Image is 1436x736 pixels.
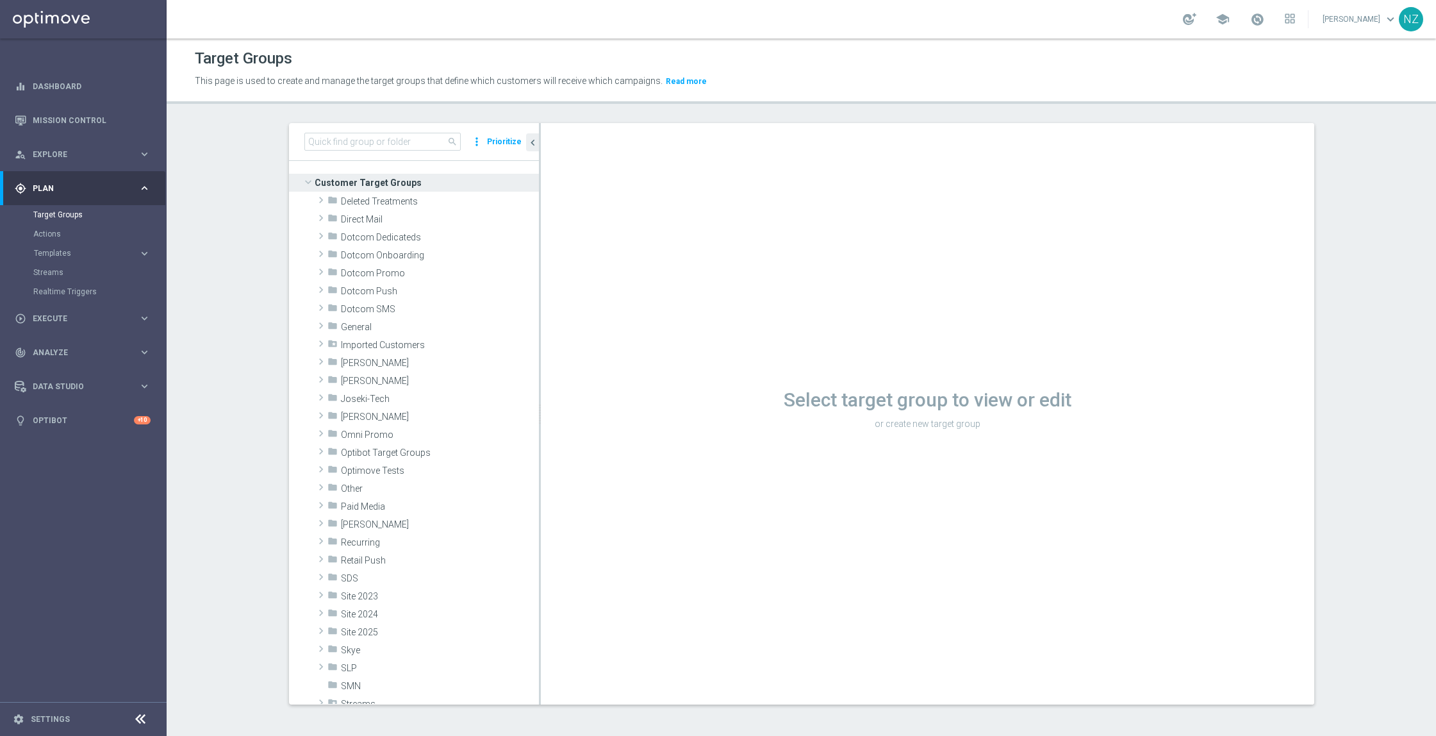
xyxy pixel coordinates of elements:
[33,244,165,263] div: Templates
[33,248,151,258] button: Templates keyboard_arrow_right
[327,428,338,443] i: folder
[195,49,292,68] h1: Target Groups
[138,247,151,260] i: keyboard_arrow_right
[327,662,338,676] i: folder
[195,76,663,86] span: This page is used to create and manage the target groups that define which customers will receive...
[341,286,539,297] span: Dotcom Push
[138,346,151,358] i: keyboard_arrow_right
[341,519,539,530] span: Patrick
[327,374,338,389] i: folder
[447,137,458,147] span: search
[34,249,138,257] div: Templates
[327,464,338,479] i: folder
[327,195,338,210] i: folder
[341,573,539,584] span: SDS
[138,380,151,392] i: keyboard_arrow_right
[327,536,338,551] i: folder
[15,81,26,92] i: equalizer
[541,418,1314,430] p: or create new target group
[14,81,151,92] button: equalizer Dashboard
[14,314,151,324] button: play_circle_outline Execute keyboard_arrow_right
[304,133,461,151] input: Quick find group or folder
[15,381,138,392] div: Data Studio
[33,205,165,224] div: Target Groups
[15,183,26,194] i: gps_fixed
[15,69,151,103] div: Dashboard
[341,699,539,710] span: Streams
[341,268,539,279] span: Dotcom Promo
[33,267,133,278] a: Streams
[341,196,539,207] span: Deleted Treatments
[33,383,138,390] span: Data Studio
[1216,12,1230,26] span: school
[1399,7,1423,31] div: NZ
[341,304,539,315] span: Dotcom SMS
[327,644,338,658] i: folder
[341,591,539,602] span: Site 2023
[33,69,151,103] a: Dashboard
[15,347,26,358] i: track_changes
[327,392,338,407] i: folder
[341,394,539,405] span: Joseki-Tech
[327,482,338,497] i: folder
[315,174,539,192] span: Customer Target Groups
[33,403,134,437] a: Optibot
[33,229,133,239] a: Actions
[526,133,539,151] button: chevron_left
[15,313,26,324] i: play_circle_outline
[13,714,24,725] i: settings
[15,149,138,160] div: Explore
[327,626,338,640] i: folder
[327,267,338,281] i: folder
[327,285,338,299] i: folder
[327,303,338,317] i: folder
[327,554,338,569] i: folder
[134,416,151,424] div: +10
[14,149,151,160] button: person_search Explore keyboard_arrow_right
[341,609,539,620] span: Site 2024
[341,430,539,440] span: Omni Promo
[327,446,338,461] i: folder
[138,148,151,160] i: keyboard_arrow_right
[33,210,133,220] a: Target Groups
[527,137,539,149] i: chevron_left
[341,465,539,476] span: Optimove Tests
[541,389,1314,412] h1: Select target group to view or edit
[327,410,338,425] i: folder
[341,681,539,692] span: SMN
[31,715,70,723] a: Settings
[327,680,338,694] i: folder
[33,224,165,244] div: Actions
[14,115,151,126] button: Mission Control
[485,133,524,151] button: Prioritize
[341,358,539,369] span: Jeff
[14,347,151,358] button: track_changes Analyze keyboard_arrow_right
[15,415,26,426] i: lightbulb
[34,249,126,257] span: Templates
[327,572,338,587] i: folder
[341,483,539,494] span: Other
[327,231,338,246] i: folder
[14,183,151,194] button: gps_fixed Plan keyboard_arrow_right
[15,313,138,324] div: Execute
[15,149,26,160] i: person_search
[341,663,539,674] span: SLP
[341,214,539,225] span: Direct Mail
[470,133,483,151] i: more_vert
[664,74,708,88] button: Read more
[327,321,338,335] i: folder
[341,340,539,351] span: Imported Customers
[14,415,151,426] button: lightbulb Optibot +10
[327,608,338,623] i: folder
[327,249,338,263] i: folder
[14,381,151,392] button: Data Studio keyboard_arrow_right
[33,282,165,301] div: Realtime Triggers
[33,315,138,322] span: Execute
[33,349,138,356] span: Analyze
